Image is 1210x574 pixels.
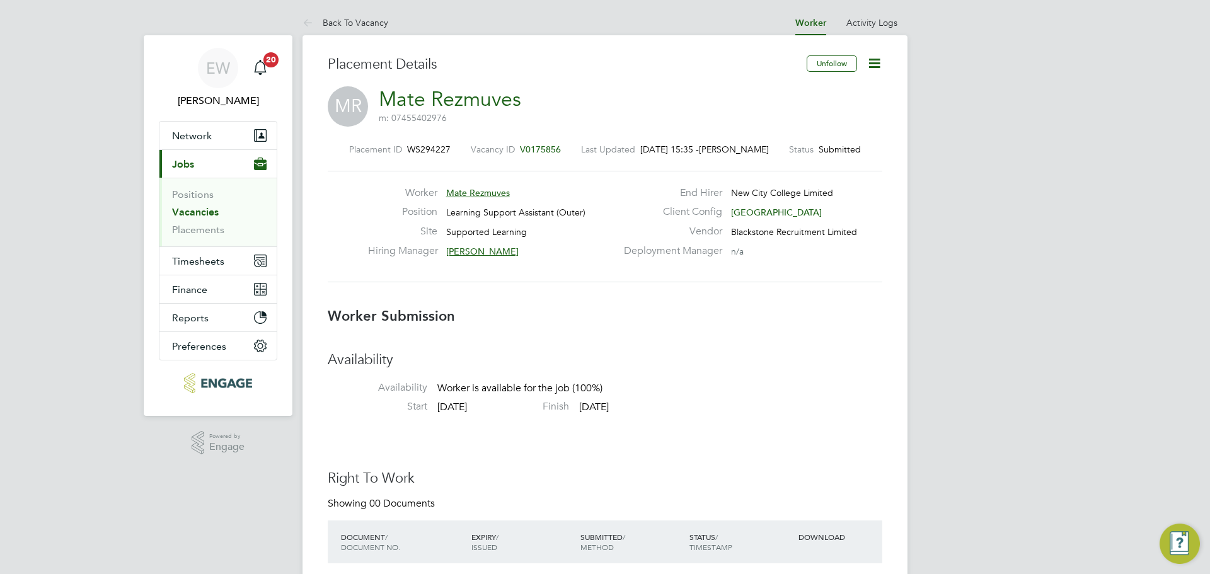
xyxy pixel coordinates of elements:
[368,244,437,258] label: Hiring Manager
[379,112,447,123] span: m: 07455402976
[172,312,209,324] span: Reports
[159,48,277,108] a: EW[PERSON_NAME]
[172,255,224,267] span: Timesheets
[446,187,510,198] span: Mate Rezmuves
[580,542,614,552] span: METHOD
[1160,524,1200,564] button: Engage Resource Center
[385,532,388,542] span: /
[446,207,585,218] span: Learning Support Assistant (Outer)
[209,431,245,442] span: Powered by
[686,525,795,558] div: STATUS
[328,469,882,488] h3: Right To Work
[446,246,519,257] span: [PERSON_NAME]
[807,55,857,72] button: Unfollow
[328,400,427,413] label: Start
[328,307,455,324] b: Worker Submission
[328,351,882,369] h3: Availability
[369,497,435,510] span: 00 Documents
[581,144,635,155] label: Last Updated
[496,532,498,542] span: /
[795,18,826,28] a: Worker
[172,284,207,296] span: Finance
[470,400,569,413] label: Finish
[616,225,722,238] label: Vendor
[144,35,292,416] nav: Main navigation
[159,332,277,360] button: Preferences
[338,525,468,558] div: DOCUMENT
[159,275,277,303] button: Finance
[437,401,467,413] span: [DATE]
[699,144,769,155] span: [PERSON_NAME]
[731,207,822,218] span: [GEOGRAPHIC_DATA]
[172,188,214,200] a: Positions
[437,382,602,394] span: Worker is available for the job (100%)
[172,340,226,352] span: Preferences
[468,525,577,558] div: EXPIRY
[263,52,279,67] span: 20
[159,373,277,393] a: Go to home page
[159,178,277,246] div: Jobs
[159,304,277,331] button: Reports
[846,17,897,28] a: Activity Logs
[616,187,722,200] label: End Hirer
[715,532,718,542] span: /
[819,144,861,155] span: Submitted
[520,144,561,155] span: V0175856
[328,86,368,127] span: MR
[248,48,273,88] a: 20
[206,60,230,76] span: EW
[159,247,277,275] button: Timesheets
[731,187,833,198] span: New City College Limited
[349,144,402,155] label: Placement ID
[302,17,388,28] a: Back To Vacancy
[616,205,722,219] label: Client Config
[328,55,797,74] h3: Placement Details
[192,431,245,455] a: Powered byEngage
[341,542,400,552] span: DOCUMENT NO.
[328,381,427,394] label: Availability
[184,373,251,393] img: blackstonerecruitment-logo-retina.png
[172,206,219,218] a: Vacancies
[159,150,277,178] button: Jobs
[368,187,437,200] label: Worker
[795,525,882,548] div: DOWNLOAD
[731,246,744,257] span: n/a
[172,224,224,236] a: Placements
[159,122,277,149] button: Network
[640,144,699,155] span: [DATE] 15:35 -
[689,542,732,552] span: TIMESTAMP
[407,144,451,155] span: WS294227
[731,226,857,238] span: Blackstone Recruitment Limited
[579,401,609,413] span: [DATE]
[471,144,515,155] label: Vacancy ID
[616,244,722,258] label: Deployment Manager
[379,87,521,112] a: Mate Rezmuves
[577,525,686,558] div: SUBMITTED
[623,532,625,542] span: /
[368,225,437,238] label: Site
[172,130,212,142] span: Network
[368,205,437,219] label: Position
[789,144,814,155] label: Status
[159,93,277,108] span: Ella Wratten
[209,442,245,452] span: Engage
[172,158,194,170] span: Jobs
[471,542,497,552] span: ISSUED
[446,226,527,238] span: Supported Learning
[328,497,437,510] div: Showing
